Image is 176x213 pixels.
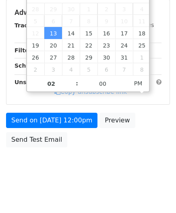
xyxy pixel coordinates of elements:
[27,3,45,15] span: September 28, 2025
[27,51,45,63] span: October 26, 2025
[99,113,135,128] a: Preview
[97,63,115,75] span: November 6, 2025
[136,174,176,213] iframe: Chat Widget
[115,27,133,39] span: October 17, 2025
[80,63,97,75] span: November 5, 2025
[27,15,45,27] span: October 5, 2025
[80,15,97,27] span: October 8, 2025
[133,51,151,63] span: November 1, 2025
[27,76,76,92] input: Hour
[133,63,151,75] span: November 8, 2025
[44,27,62,39] span: October 13, 2025
[78,76,127,92] input: Minute
[44,39,62,51] span: October 20, 2025
[44,15,62,27] span: October 6, 2025
[80,39,97,51] span: October 22, 2025
[62,3,80,15] span: September 30, 2025
[44,63,62,75] span: November 3, 2025
[54,88,127,95] a: Copy unsubscribe link
[97,27,115,39] span: October 16, 2025
[6,113,97,128] a: Send on [DATE] 12:00pm
[44,3,62,15] span: September 29, 2025
[27,27,45,39] span: October 12, 2025
[97,15,115,27] span: October 9, 2025
[14,79,54,85] strong: Unsubscribe
[97,51,115,63] span: October 30, 2025
[62,51,80,63] span: October 28, 2025
[14,47,35,54] strong: Filters
[133,3,151,15] span: October 4, 2025
[27,39,45,51] span: October 19, 2025
[80,27,97,39] span: October 15, 2025
[6,132,67,147] a: Send Test Email
[115,15,133,27] span: October 10, 2025
[44,51,62,63] span: October 27, 2025
[62,63,80,75] span: November 4, 2025
[115,3,133,15] span: October 3, 2025
[115,51,133,63] span: October 31, 2025
[14,62,43,69] strong: Schedule
[14,22,41,29] strong: Tracking
[27,63,45,75] span: November 2, 2025
[62,27,80,39] span: October 14, 2025
[80,3,97,15] span: October 1, 2025
[115,39,133,51] span: October 24, 2025
[97,39,115,51] span: October 23, 2025
[76,75,78,91] span: :
[127,75,149,91] span: Click to toggle
[115,63,133,75] span: November 7, 2025
[97,3,115,15] span: October 2, 2025
[133,15,151,27] span: October 11, 2025
[62,39,80,51] span: October 21, 2025
[80,51,97,63] span: October 29, 2025
[62,15,80,27] span: October 7, 2025
[133,27,151,39] span: October 18, 2025
[133,39,151,51] span: October 25, 2025
[14,8,162,17] h5: Advanced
